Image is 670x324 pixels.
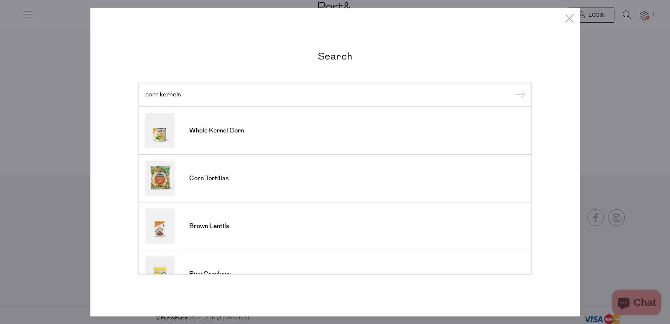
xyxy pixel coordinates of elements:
[189,174,228,183] span: Corn Tortillas
[145,257,525,291] a: Rice Crackers
[189,127,244,135] span: Whole Kernel Corn
[189,222,229,231] span: Brown Lentils
[145,209,525,244] a: Brown Lentils
[139,49,532,62] h2: Search
[189,270,231,278] span: Rice Crackers
[145,161,525,196] a: Corn Tortillas
[145,161,175,196] img: Corn Tortillas
[145,209,175,244] img: Brown Lentils
[145,91,525,98] input: Search
[145,257,175,291] img: Rice Crackers
[145,113,525,148] a: Whole Kernel Corn
[145,113,175,148] img: Whole Kernel Corn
